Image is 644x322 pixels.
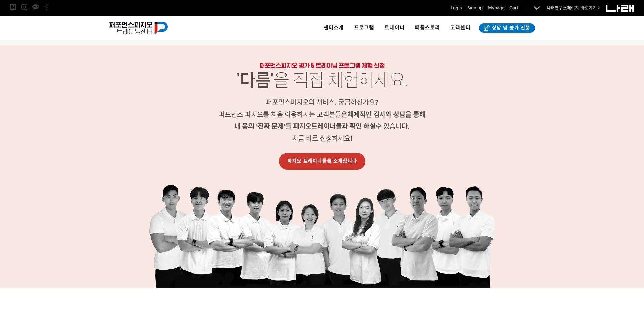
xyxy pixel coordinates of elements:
[384,25,405,31] span: 트레이너
[445,16,476,40] a: 고객센터
[234,122,410,130] span: 수 있습니다.
[349,16,379,40] a: 프로그램
[451,5,462,11] a: Login
[318,16,349,40] a: 센터소개
[547,5,601,11] a: 나래연구소페이지 바로가기 >
[234,122,376,130] strong: 내 몸의 '진짜 문제'를 피지오트레이너들과 확인 하실
[488,5,504,11] a: Mypage
[450,25,471,31] span: 고객센터
[467,5,483,11] a: Sign up
[292,134,352,143] span: 지금 바로 신청하세요!
[279,153,365,170] a: 피지오 트레이너들을 소개합니다
[479,23,535,33] a: 상담 및 평가 진행
[415,25,440,31] span: 퍼폼스토리
[354,25,374,31] span: 프로그램
[266,98,378,106] span: 퍼포먼스피지오의 서비스, 궁금하신가요?
[347,110,425,119] strong: 체계적인 검사와 상담을 통해
[547,5,567,11] strong: 나래연구소
[509,5,518,11] a: Cart
[490,25,530,31] span: 상담 및 평가 진행
[410,16,445,40] a: 퍼폼스토리
[324,25,344,31] span: 센터소개
[219,110,425,119] span: 퍼포먼스 피지오를 처음 이용하시는 고객분들은
[379,16,410,40] a: 트레이너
